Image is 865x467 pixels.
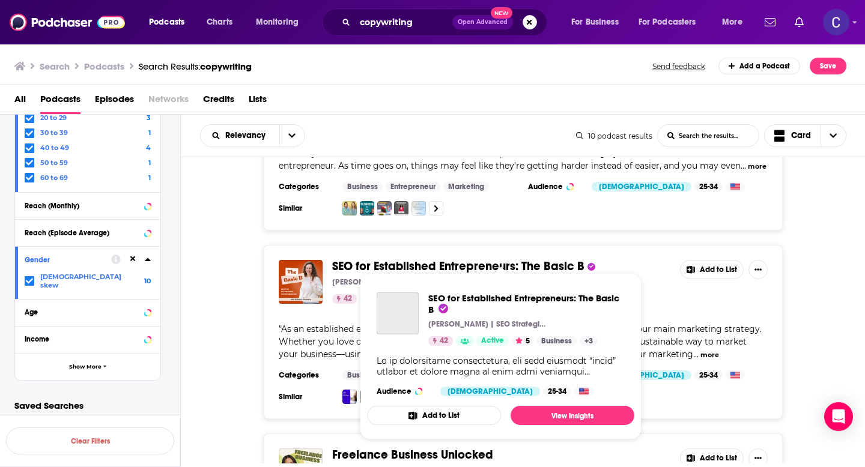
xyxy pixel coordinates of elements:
[718,58,801,74] a: Add a Podcast
[279,392,333,402] h3: Similar
[279,125,305,146] button: open menu
[428,336,453,346] a: 42
[571,14,619,31] span: For Business
[639,14,696,31] span: For Podcasters
[95,89,134,114] a: Episodes
[25,229,141,237] div: Reach (Episode Average)
[332,277,452,287] p: [PERSON_NAME] | SEO Strategist, Consultant, & Coach
[201,131,279,140] button: open menu
[576,131,652,140] div: 10 podcast results
[360,201,374,215] a: Business of the V
[741,160,746,171] span: ...
[342,370,383,380] a: Business
[458,19,508,25] span: Open Advanced
[367,406,501,425] button: Add to List
[386,182,440,191] a: Entrepreneur
[247,13,314,32] button: open menu
[694,182,723,191] div: 25-34
[377,292,419,334] a: SEO for Established Entrepreneurs: The Basic B
[279,203,333,213] h3: Similar
[377,355,625,377] div: Lo ip dolorsitame consectetura, eli sedd eiusmodt “incid” utlabor et dolore magna al enim admi ve...
[481,335,504,347] span: Active
[332,447,493,462] span: Freelance Business Unlocked
[25,331,151,346] button: Income
[824,402,853,431] div: Open Intercom Messenger
[428,292,625,315] a: SEO for Established Entrepreneurs: The Basic B
[680,260,744,279] button: Add to List
[200,61,252,72] span: copywriting
[200,124,305,147] h2: Choose List sort
[148,158,151,167] span: 1
[394,201,408,215] img: Resonate with Michelle Expert
[249,89,267,114] a: Lists
[528,182,582,191] h3: Audience
[139,61,252,72] a: Search Results:copywriting
[147,113,151,122] span: 3
[40,128,68,137] span: 30 to 39
[69,364,102,370] span: Show More
[203,89,234,114] a: Credits
[512,336,533,346] button: 5
[631,13,714,32] button: open menu
[722,14,742,31] span: More
[476,336,509,346] a: Active
[40,113,67,122] span: 20 to 29
[694,370,723,380] div: 25-34
[144,277,151,285] span: 10
[411,201,426,215] img: NEWMORROW SESSIONS - A PodCast Series on the Future of Hospitality
[342,182,383,191] a: Business
[146,143,151,152] span: 4
[428,319,548,329] p: [PERSON_NAME] | SEO Strategist, Consultant, & Coach
[344,293,352,305] span: 42
[440,335,448,347] span: 42
[10,11,125,34] img: Podchaser - Follow, Share and Rate Podcasts
[714,13,757,32] button: open menu
[148,89,189,114] span: Networks
[279,182,333,191] h3: Categories
[25,224,151,240] button: Reach (Episode Average)
[149,14,184,31] span: Podcasts
[693,349,699,360] span: ...
[25,304,151,319] button: Age
[279,324,762,360] span: "
[440,387,540,396] div: [DEMOGRAPHIC_DATA]
[823,9,849,35] img: User Profile
[40,158,68,167] span: 50 to 59
[333,8,559,36] div: Search podcasts, credits, & more...
[225,131,270,140] span: Relevancy
[25,197,151,212] button: Reach (Monthly)
[355,13,452,32] input: Search podcasts, credits, & more...
[760,12,780,32] a: Show notifications dropdown
[279,260,323,304] img: SEO for Established Entrepreneurs: The Basic B
[580,336,598,346] a: +3
[452,15,513,29] button: Open AdvancedNew
[40,89,80,114] span: Podcasts
[279,370,333,380] h3: Categories
[141,13,200,32] button: open menu
[649,61,709,71] button: Send feedback
[25,202,141,210] div: Reach (Monthly)
[15,353,160,380] button: Show More
[491,7,512,19] span: New
[14,400,161,411] p: Saved Searches
[592,370,691,380] div: [DEMOGRAPHIC_DATA]
[148,128,151,137] span: 1
[377,387,431,396] h3: Audience
[40,173,68,182] span: 60 to 69
[342,390,357,404] img: Real Sales Manager
[791,131,811,140] span: Card
[342,201,357,215] img: Mindful School Marketing
[764,124,847,147] h2: Choose View
[6,427,174,454] button: Clear Filters
[40,143,69,152] span: 40 to 49
[332,294,357,304] a: 42
[377,201,392,215] a: #Hashtags, The Gartner Marketing & Communications Podcast
[428,292,619,315] span: SEO for Established Entrepreneurs: The Basic B
[511,406,634,425] a: View Insights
